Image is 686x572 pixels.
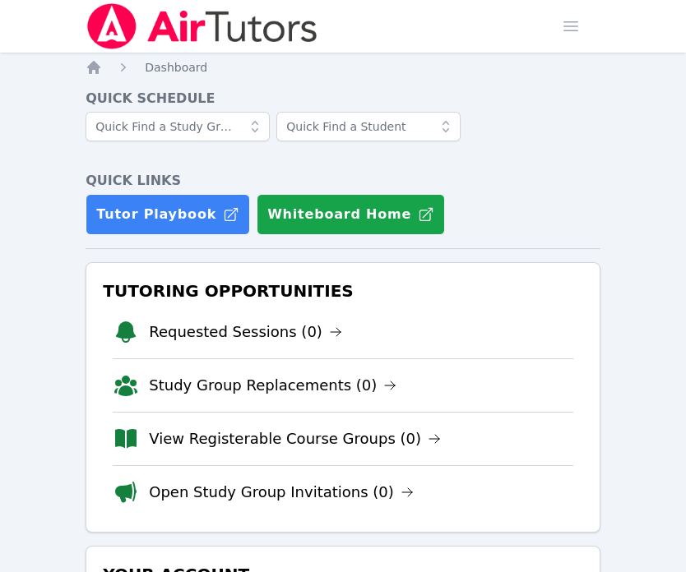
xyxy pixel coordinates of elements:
[257,194,445,235] button: Whiteboard Home
[86,171,600,191] h4: Quick Links
[86,59,600,76] nav: Breadcrumb
[149,427,441,450] a: View Registerable Course Groups (0)
[145,61,207,74] span: Dashboard
[149,374,396,397] a: Study Group Replacements (0)
[276,112,461,141] input: Quick Find a Student
[86,89,600,108] h4: Quick Schedule
[149,321,342,344] a: Requested Sessions (0)
[86,194,250,235] a: Tutor Playbook
[100,276,586,306] h3: Tutoring Opportunities
[145,59,207,76] a: Dashboard
[149,481,414,504] a: Open Study Group Invitations (0)
[86,3,318,49] img: Air Tutors
[86,112,270,141] input: Quick Find a Study Group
